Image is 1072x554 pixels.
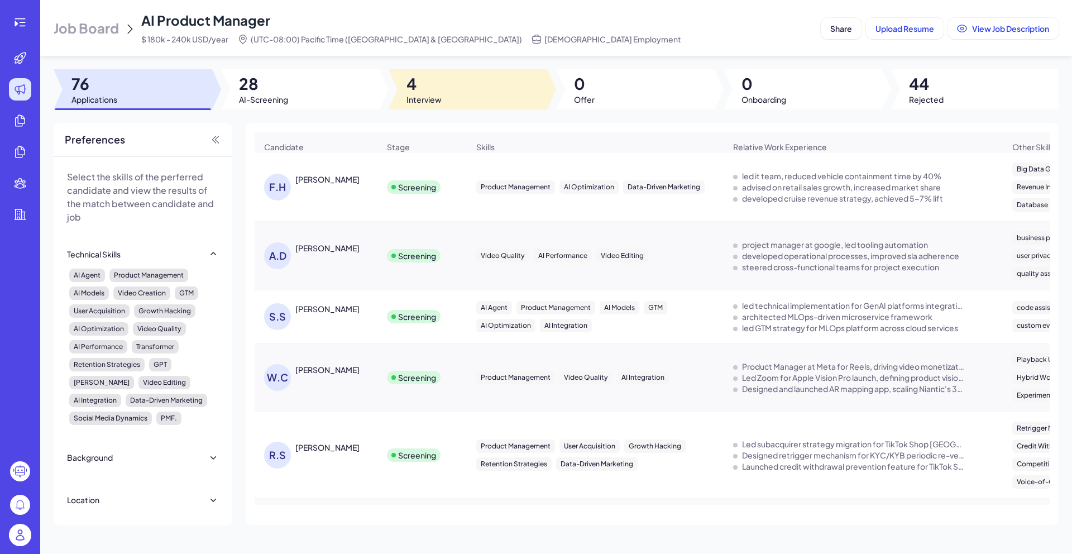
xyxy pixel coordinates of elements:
[69,376,134,389] div: [PERSON_NAME]
[141,12,270,28] span: AI Product Manager
[126,394,207,407] div: Data-Driven Marketing
[742,261,939,273] div: steered cross-functional teams for project execution
[742,383,965,394] div: Designed and launched AR mapping app, scaling Niantic's 3D mapping operations.
[1012,353,1061,366] div: Playback UX
[67,452,113,463] div: Background
[264,303,291,330] div: S.S
[141,34,228,45] span: $ 180k - 240k USD/year
[69,358,145,371] div: Retention Strategies
[742,193,943,204] div: developed cruise revenue strategy, achieved 5-7% lift
[600,301,639,314] div: AI Models
[476,440,555,453] div: Product Management
[71,94,117,105] span: Applications
[559,180,619,194] div: AI Optimization
[264,364,291,391] div: W.C
[295,242,360,254] div: Anna Derkach
[69,322,128,336] div: AI Optimization
[742,250,959,261] div: developed operational processes, improved sla adherence
[69,269,105,282] div: AI Agent
[71,74,117,94] span: 76
[574,74,595,94] span: 0
[264,242,291,269] div: A.D
[149,358,171,371] div: GPT
[251,34,522,45] span: (UTC-08:00) Pacific Time ([GEOGRAPHIC_DATA] & [GEOGRAPHIC_DATA])
[69,304,130,318] div: User Acquisition
[239,74,288,94] span: 28
[733,141,827,152] span: Relative Work Experience
[67,170,219,224] p: Select the skills of the perferred candidate and view the results of the match between candidate ...
[113,286,170,300] div: Video Creation
[540,319,592,332] div: AI Integration
[742,438,965,450] div: Led subacquirer strategy migration for TikTok Shop Brazil.
[742,311,932,322] div: architected MLOps-driven microservice framework
[69,286,109,300] div: AI Models
[741,74,786,94] span: 0
[559,440,620,453] div: User Acquisition
[617,371,669,384] div: AI Integration
[295,174,360,185] div: Fabien Heitz
[544,34,681,45] span: [DEMOGRAPHIC_DATA] Employment
[476,319,535,332] div: AI Optimization
[742,322,958,333] div: led GTM strategy for MLOps platform across cloud services
[67,249,121,260] div: Technical Skills
[133,322,186,336] div: Video Quality
[556,457,638,471] div: Data-Driven Marketing
[742,300,965,311] div: led technical implementation for GenAI platforms integration
[830,23,852,34] span: Share
[54,19,119,37] span: Job Board
[295,303,360,314] div: Sunit Sushil
[387,141,410,152] span: Stage
[574,94,595,105] span: Offer
[239,94,288,105] span: AI-Screening
[1012,141,1054,152] span: Other Skills
[264,141,304,152] span: Candidate
[65,132,125,147] span: Preferences
[821,18,862,39] button: Share
[398,311,436,322] div: Screening
[742,239,928,250] div: project manager at google, led tooling automation
[69,412,152,425] div: Social Media Dynamics
[398,372,436,383] div: Screening
[624,440,686,453] div: Growth Hacking
[69,340,127,354] div: AI Performance
[398,450,436,461] div: Screening
[109,269,188,282] div: Product Management
[476,141,495,152] span: Skills
[476,249,529,262] div: Video Quality
[866,18,944,39] button: Upload Resume
[132,340,179,354] div: Transformer
[972,23,1049,34] span: View Job Description
[948,18,1059,39] button: View Job Description
[138,376,190,389] div: Video Editing
[742,372,965,383] div: Led Zoom for Apple Vision Pro launch, defining product vision and new UX.
[534,249,592,262] div: AI Performance
[742,461,965,472] div: Launched credit withdrawal prevention feature for TikTok Shop SEA.
[264,442,291,469] div: R.S
[398,182,436,193] div: Screening
[875,23,934,34] span: Upload Resume
[742,450,965,461] div: Designed retrigger mechanism for KYC/KYB periodic re-verification.
[476,457,552,471] div: Retention Strategies
[742,361,965,372] div: Product Manager at Meta for Reels, driving video monetization and UX improvements.
[476,301,512,314] div: AI Agent
[406,94,442,105] span: Interview
[742,170,941,182] div: led it team, reduced vehicle containment time by 40%
[295,442,360,453] div: Roddsi Sarkar
[476,180,555,194] div: Product Management
[741,94,786,105] span: Onboarding
[175,286,198,300] div: GTM
[398,250,436,261] div: Screening
[69,394,121,407] div: AI Integration
[516,301,595,314] div: Product Management
[134,304,195,318] div: Growth Hacking
[476,371,555,384] div: Product Management
[9,524,31,546] img: user_logo.png
[156,412,181,425] div: PMF.
[909,74,944,94] span: 44
[742,182,941,193] div: advised on retail sales growth, increased market share
[67,494,99,505] div: Location
[559,371,612,384] div: Video Quality
[644,301,667,314] div: GTM
[596,249,648,262] div: Video Editing
[295,364,360,375] div: Will Chan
